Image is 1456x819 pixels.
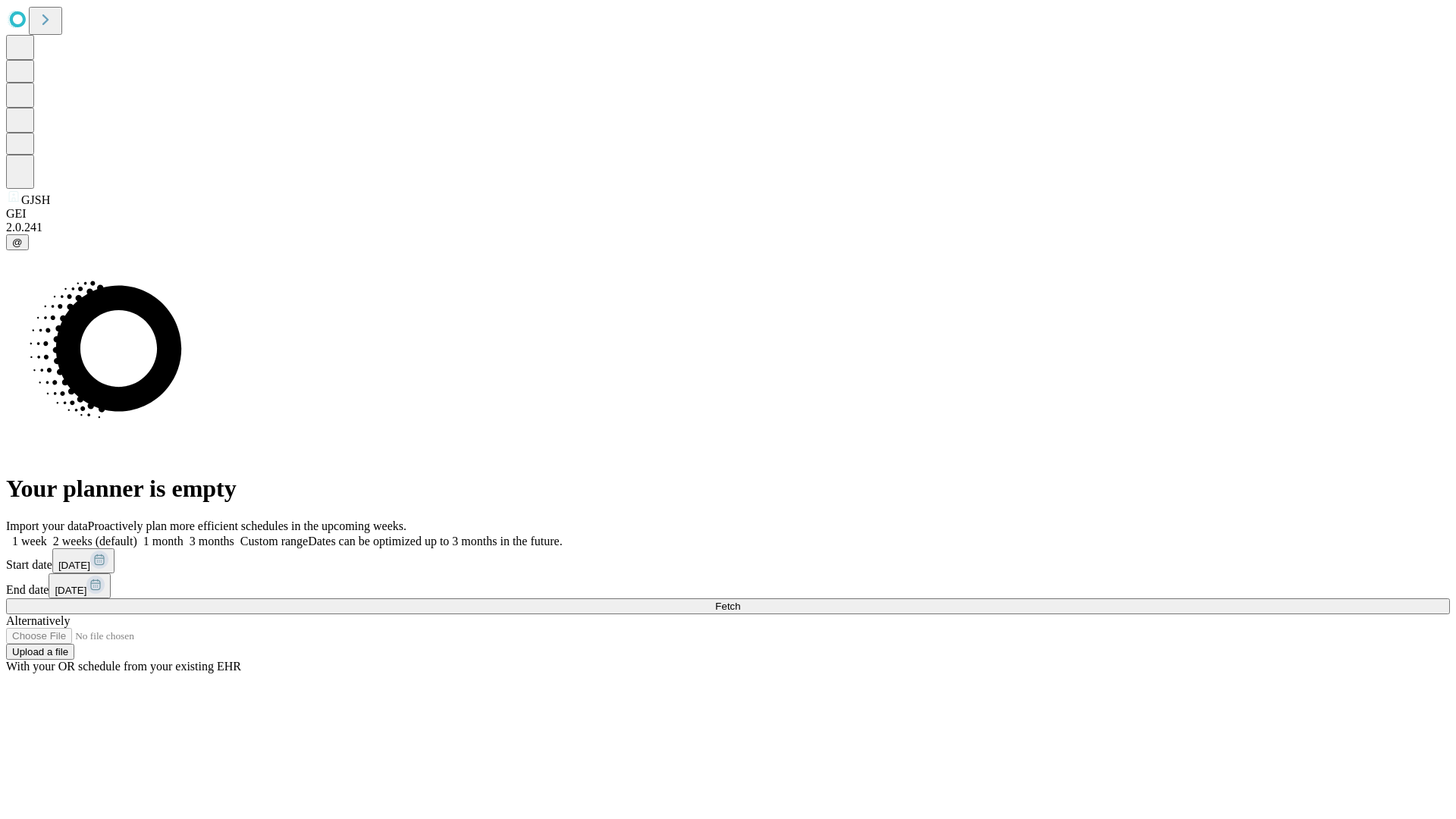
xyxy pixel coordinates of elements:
div: GEI [6,207,1450,221]
span: 3 months [190,535,234,548]
span: Custom range [240,535,308,548]
button: [DATE] [52,548,115,573]
span: Alternatively [6,614,70,627]
button: @ [6,234,29,250]
span: 1 month [143,535,184,548]
span: With your OR schedule from your existing EHR [6,660,241,673]
span: @ [12,237,23,248]
div: 2.0.241 [6,221,1450,234]
span: [DATE] [55,585,86,596]
button: [DATE] [49,573,111,598]
div: End date [6,573,1450,598]
span: 1 week [12,535,47,548]
span: 2 weeks (default) [53,535,137,548]
div: Start date [6,548,1450,573]
span: Proactively plan more efficient schedules in the upcoming weeks. [88,519,406,532]
span: Fetch [715,601,740,612]
h1: Your planner is empty [6,475,1450,503]
span: Import your data [6,519,88,532]
button: Fetch [6,598,1450,614]
span: Dates can be optimized up to 3 months in the future. [308,535,562,548]
span: GJSH [21,193,50,206]
button: Upload a file [6,644,74,660]
span: [DATE] [58,560,90,571]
